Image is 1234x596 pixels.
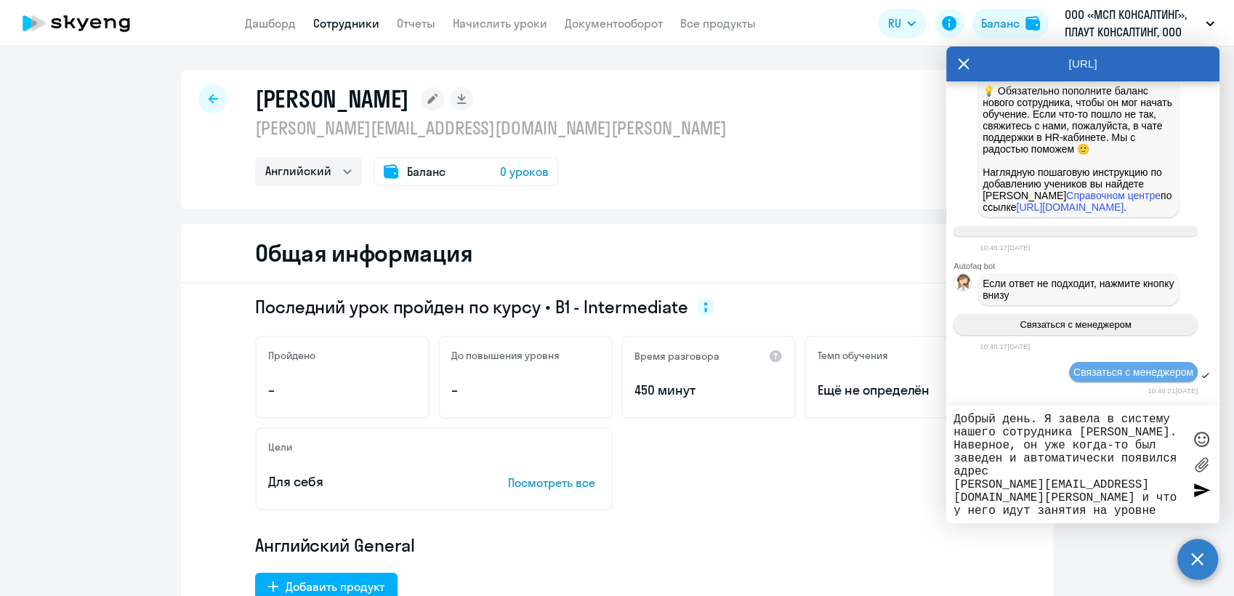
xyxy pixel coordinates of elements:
[451,349,560,362] h5: До повышения уровня
[268,349,315,362] h5: Пройдено
[508,474,600,491] p: Посмотреть все
[255,238,472,267] h2: Общая информация
[634,350,719,363] h5: Время разговора
[255,533,415,557] span: Английский General
[954,274,972,295] img: bot avatar
[634,381,783,400] p: 450 минут
[453,16,547,31] a: Начислить уроки
[255,84,409,113] h1: [PERSON_NAME]
[451,381,600,400] p: –
[1016,201,1124,213] a: [URL][DOMAIN_NAME]
[1065,6,1200,41] p: ООО «МСП КОНСАЛТИНГ», ПЛАУТ КОНСАЛТИНГ, ООО
[953,262,1219,270] div: Autofaq bot
[313,16,379,31] a: Сотрудники
[980,342,1030,350] time: 10:46:17[DATE]
[818,349,888,362] h5: Темп обучения
[268,381,416,400] p: –
[1066,190,1161,201] a: Справочном центре
[245,16,296,31] a: Дашборд
[1025,16,1040,31] img: balance
[878,9,926,38] button: RU
[953,314,1198,335] button: Связаться с менеджером
[268,440,292,454] h5: Цели
[255,116,727,140] p: [PERSON_NAME][EMAIL_ADDRESS][DOMAIN_NAME][PERSON_NAME]
[1073,366,1193,378] span: Связаться с менеджером
[981,15,1020,32] div: Баланс
[980,243,1030,251] time: 10:46:17[DATE]
[255,295,688,318] span: Последний урок пройден по курсу • B1 - Intermediate
[888,15,901,32] span: RU
[680,16,756,31] a: Все продукты
[565,16,663,31] a: Документооборот
[1148,387,1198,395] time: 10:46:21[DATE]
[286,578,384,595] div: Добавить продукт
[972,9,1049,38] button: Балансbalance
[953,413,1183,516] textarea: Добрый день. Я завела в систему нашего сотрудника [PERSON_NAME]. Наверное, он уже когда-то был за...
[1020,319,1131,330] span: Связаться с менеджером
[818,381,966,400] span: Ещё не определён
[407,163,445,180] span: Баланс
[1057,6,1222,41] button: ООО «МСП КОНСАЛТИНГ», ПЛАУТ КОНСАЛТИНГ, ООО
[268,472,463,491] p: Для себя
[983,278,1177,301] span: Если ответ не подходит, нажмите кнопку внизу
[1190,454,1212,475] label: Лимит 10 файлов
[500,163,549,180] span: 0 уроков
[397,16,435,31] a: Отчеты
